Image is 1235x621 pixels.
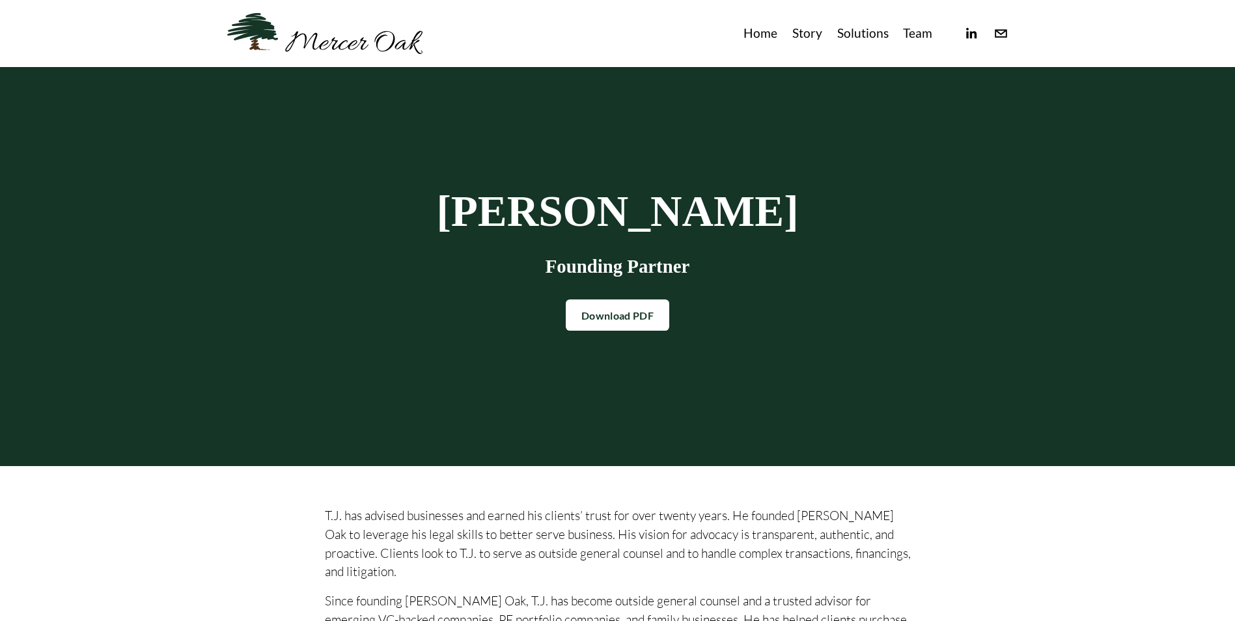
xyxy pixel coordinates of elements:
[325,506,911,581] p: T.J. has advised businesses and earned his clients’ trust for over twenty years. He founded [PERS...
[566,299,669,331] a: Download PDF
[837,23,889,44] a: Solutions
[993,26,1008,41] a: info@merceroaklaw.com
[743,23,777,44] a: Home
[423,189,813,234] h1: [PERSON_NAME]
[903,23,932,44] a: Team
[964,26,978,41] a: linkedin-unauth
[423,256,813,277] h3: Founding Partner
[792,23,822,44] a: Story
